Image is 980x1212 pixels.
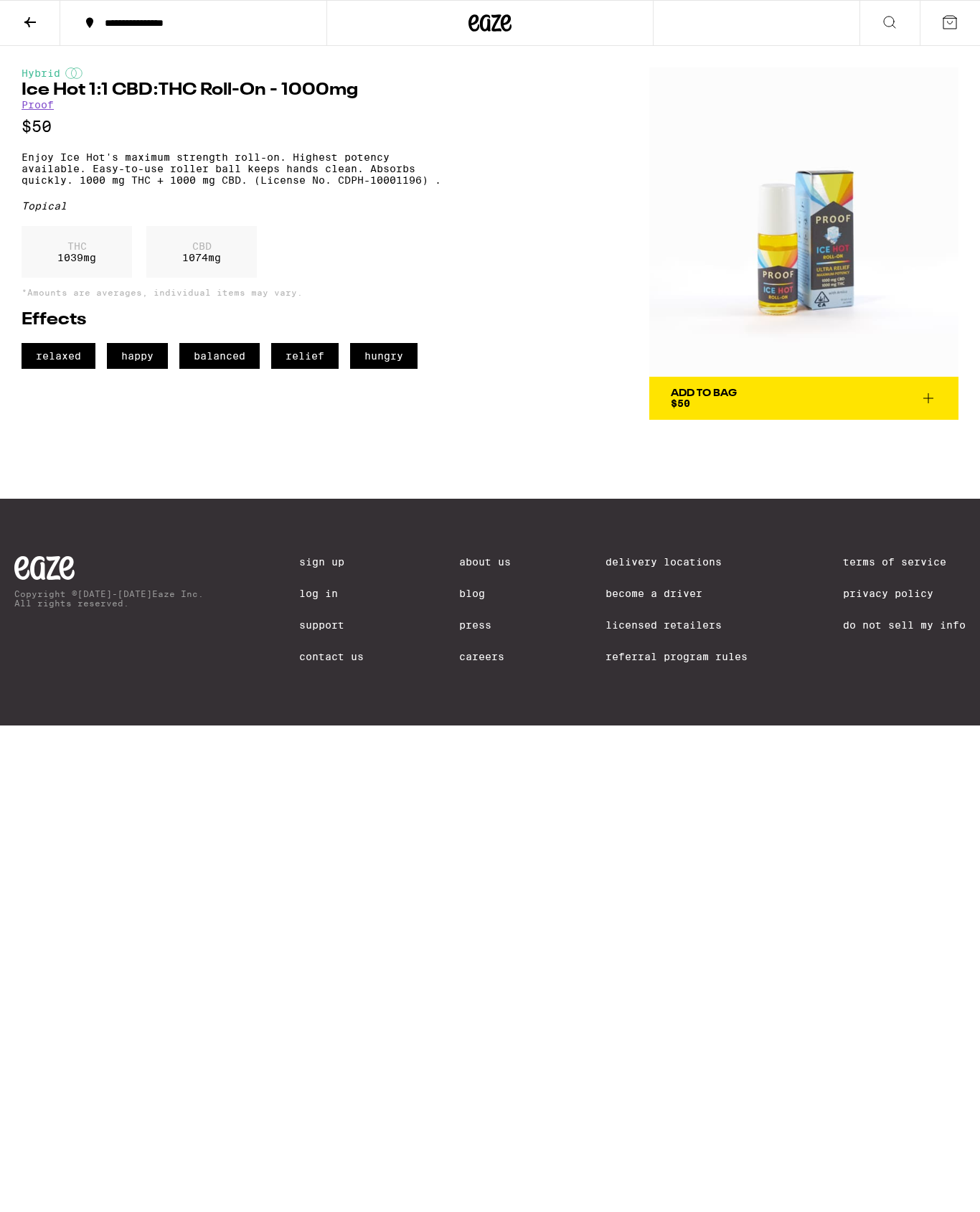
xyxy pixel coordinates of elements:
p: Enjoy Ice Hot's maximum strength roll-on. Highest potency available. Easy-to-use roller ball keep... [22,151,443,186]
span: relief [271,343,339,369]
a: Do Not Sell My Info [843,619,966,631]
a: Press [459,619,511,631]
a: Sign Up [299,556,364,568]
a: Licensed Retailers [606,619,748,631]
p: THC [57,240,96,252]
a: Careers [459,651,511,662]
button: Add To Bag$50 [649,377,958,420]
a: Blog [459,588,511,599]
a: About Us [459,556,511,568]
a: Terms of Service [843,556,966,568]
p: CBD [182,240,221,252]
p: Copyright © [DATE]-[DATE] Eaze Inc. All rights reserved. [14,589,204,608]
span: hungry [350,343,418,369]
h2: Effects [22,311,443,329]
div: 1039 mg [22,226,132,278]
div: 1074 mg [146,226,257,278]
a: Delivery Locations [606,556,748,568]
img: hybridColor.svg [65,67,83,79]
span: $50 [671,398,690,409]
img: Proof - Ice Hot 1:1 CBD:THC Roll-On - 1000mg [649,67,958,377]
span: relaxed [22,343,95,369]
a: Privacy Policy [843,588,966,599]
a: Support [299,619,364,631]
a: Proof [22,99,54,111]
div: Add To Bag [671,388,737,398]
a: Log In [299,588,364,599]
a: Become a Driver [606,588,748,599]
div: Hybrid [22,67,443,79]
span: balanced [179,343,260,369]
span: happy [107,343,168,369]
a: Contact Us [299,651,364,662]
h1: Ice Hot 1:1 CBD:THC Roll-On - 1000mg [22,82,443,99]
p: $50 [22,118,443,136]
a: Referral Program Rules [606,651,748,662]
div: Topical [22,200,443,212]
p: *Amounts are averages, individual items may vary. [22,288,443,297]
